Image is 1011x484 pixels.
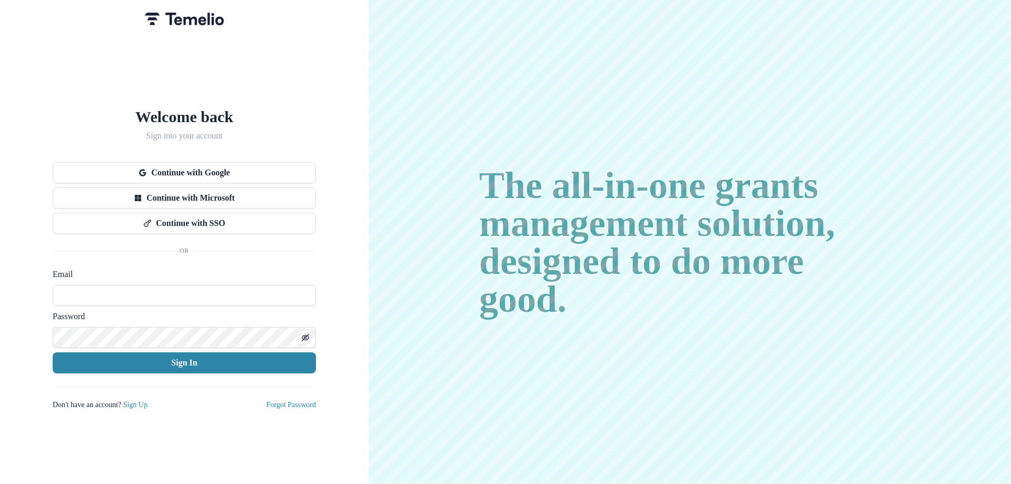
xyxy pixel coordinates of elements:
a: Forgot Password [254,400,316,409]
h2: Sign into your account [53,131,316,141]
p: Don't have an account? [53,399,171,410]
label: Password [53,310,310,323]
button: Sign In [53,352,316,373]
h1: Welcome back [53,107,316,126]
button: Continue with Microsoft [53,187,316,209]
button: Toggle password visibility [297,329,314,346]
img: Temelio [145,13,224,25]
button: Continue with Google [53,162,316,183]
label: Email [53,268,310,281]
a: Sign Up [143,400,171,409]
button: Continue with SSO [53,213,316,234]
